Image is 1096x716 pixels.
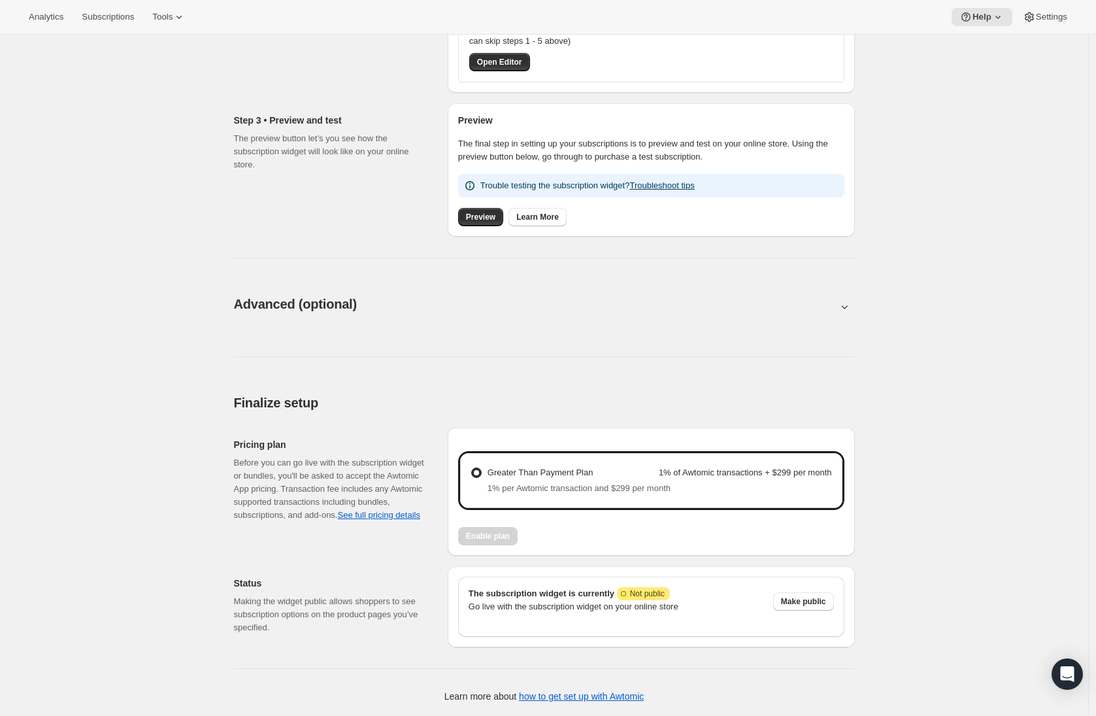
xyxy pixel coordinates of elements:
p: Go live with the subscription widget on your online store [469,600,763,613]
h2: Preview [458,114,844,127]
div: Before you can go live with the subscription widget or bundles, you'll be asked to accept the Awt... [234,456,427,522]
a: Troubleshoot tips [629,180,694,190]
a: See full pricing details [337,510,420,520]
p: The preview button let’s you see how the subscription widget will look like on your online store. [234,132,427,171]
p: Trouble testing the subscription widget? [480,179,695,192]
span: Subscriptions [82,12,134,22]
span: Learn More [516,212,559,222]
span: Make public [781,596,826,607]
button: Settings [1015,8,1075,26]
a: Learn More [508,208,567,226]
span: Tools [152,12,173,22]
span: Greater Than Payment Plan [488,468,593,477]
button: Analytics [21,8,71,26]
button: Tools [144,8,193,26]
h2: Pricing plan [234,438,427,451]
a: how to get set up with Awtomic [519,691,644,702]
div: Open Intercom Messenger [1052,658,1083,690]
span: Open Editor [477,57,522,67]
a: Preview [458,208,503,226]
p: You can also click the button below and we'll take you to the right place in your theme editor (y... [469,22,833,48]
h2: Step 3 • Preview and test [234,114,427,127]
span: Settings [1036,12,1067,22]
button: Subscriptions [74,8,142,26]
span: Not public [630,588,665,599]
span: Analytics [29,12,63,22]
strong: 1% of Awtomic transactions + $299 per month [659,468,832,477]
span: Preview [466,212,495,222]
span: Finalize setup [234,396,318,410]
p: Making the widget public allows shoppers to see subscription options on the product pages you’ve ... [234,595,427,634]
h2: Status [234,577,427,590]
p: The final step in setting up your subscriptions is to preview and test on your online store. Usin... [458,137,844,163]
span: Help [972,12,991,22]
span: Advanced (optional) [234,297,357,311]
span: 1% per Awtomic transaction and $299 per month [488,483,671,493]
p: Learn more about [444,690,644,703]
button: Open Editor [469,53,530,71]
button: Help [952,8,1012,26]
span: The subscription widget is currently [469,588,670,598]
